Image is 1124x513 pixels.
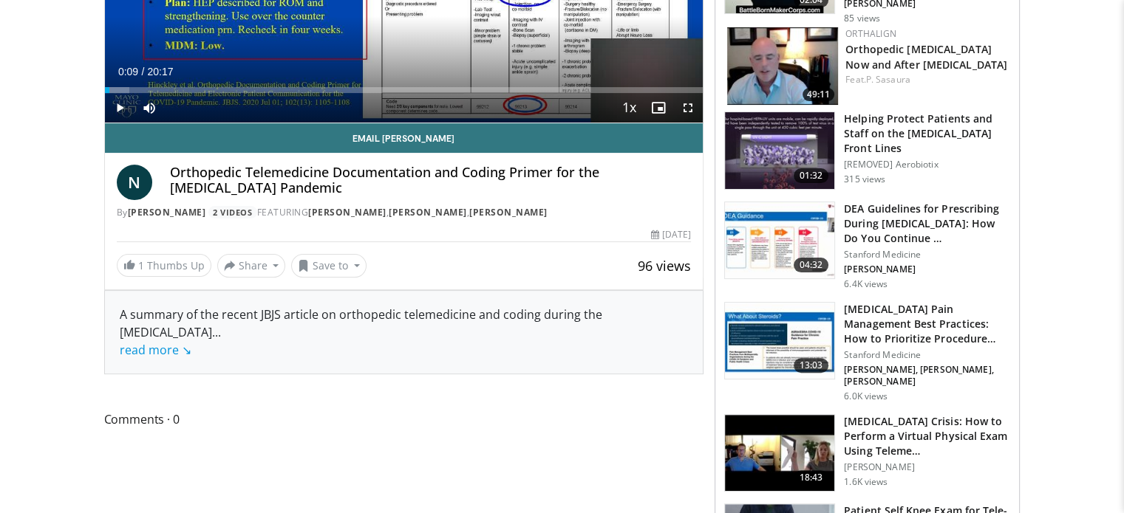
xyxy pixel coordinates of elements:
p: 85 views [844,13,880,24]
h3: [MEDICAL_DATA] Pain Management Best Practices: How to Prioritize Procedure… [844,302,1010,346]
button: Enable picture-in-picture mode [644,93,673,123]
a: read more ↘ [120,342,191,358]
span: 49:11 [803,88,834,101]
a: Email [PERSON_NAME] [105,123,704,153]
p: [PERSON_NAME], [PERSON_NAME], [PERSON_NAME] [844,364,1010,388]
p: 6.4K views [844,278,888,290]
span: 04:32 [794,258,829,272]
a: [PERSON_NAME] [308,206,386,218]
p: [PERSON_NAME] [844,461,1010,473]
p: 315 views [844,173,885,185]
h3: Helping Protect Patients and Staff on the [MEDICAL_DATA] Front Lines [844,111,1010,156]
span: 0:09 [118,66,138,78]
p: 1.6K views [844,476,888,488]
img: b1308917-3a1a-4721-907f-8631edb67704.150x105_q85_crop-smart_upscale.jpg [725,202,834,279]
a: [PERSON_NAME] [128,206,206,218]
a: 01:32 Helping Protect Patients and Staff on the [MEDICAL_DATA] Front Lines [REMOVED] Aerobiotix 3... [724,111,1010,190]
span: 96 views [638,257,691,275]
span: ... [120,324,221,358]
button: Mute [134,93,164,123]
button: Share [217,254,286,278]
p: Stanford Medicine [844,349,1010,361]
button: Playback Rate [614,93,644,123]
span: 18:43 [794,470,829,485]
div: A summary of the recent JBJS article on orthopedic telemedicine and coding during the [MEDICAL_DATA] [120,306,689,359]
a: N [117,165,152,200]
a: 18:43 [MEDICAL_DATA] Crisis: How to Perform a Virtual Physical Exam Using Teleme… [PERSON_NAME] 1... [724,414,1010,492]
p: 6.0K views [844,390,888,402]
h3: DEA Guidelines for Prescribing During [MEDICAL_DATA]: How Do You Continue … [844,202,1010,246]
a: 13:03 [MEDICAL_DATA] Pain Management Best Practices: How to Prioritize Procedure… Stanford Medici... [724,302,1010,402]
button: Save to [291,254,367,278]
a: 04:32 DEA Guidelines for Prescribing During [MEDICAL_DATA]: How Do You Continue … Stanford Medici... [724,202,1010,290]
div: Progress Bar [105,87,704,93]
button: Play [105,93,134,123]
a: 49:11 [727,27,838,105]
p: Stanford Medicine [844,249,1010,261]
a: P. Sasaura [866,73,910,86]
button: Fullscreen [673,93,703,123]
a: 1 Thumbs Up [117,254,211,277]
span: 20:17 [147,66,173,78]
span: 01:32 [794,168,829,183]
a: Orthopedic [MEDICAL_DATA] Now and After [MEDICAL_DATA] [845,42,1007,72]
div: By FEATURING , , [117,206,692,219]
h3: [MEDICAL_DATA] Crisis: How to Perform a Virtual Physical Exam Using Teleme… [844,414,1010,458]
span: 13:03 [794,358,829,373]
span: / [142,66,145,78]
p: [PERSON_NAME] [844,264,1010,275]
img: ec9b2cd7-8b41-447a-8c67-9325ab4e0f29.150x105_q85_crop-smart_upscale.jpg [725,112,834,189]
a: 2 Videos [208,206,257,218]
span: 1 [138,258,144,272]
p: [REMOVED] Aerobiotix [844,159,1010,171]
h4: Orthopedic Telemedicine Documentation and Coding Primer for the [MEDICAL_DATA] Pandemic [170,165,692,196]
img: ce4eb146-b054-4a3d-9877-c24336fad786.150x105_q85_crop-smart_upscale.jpg [725,303,834,379]
div: [DATE] [651,228,691,241]
a: OrthAlign [845,27,896,40]
a: [PERSON_NAME] [469,206,548,218]
img: 259c94ed-2af2-4e82-b588-2e29769e63a0.150x105_q85_crop-smart_upscale.jpg [727,27,838,105]
a: [PERSON_NAME] [389,206,467,218]
img: 6d1c65c8-65e6-4c93-b223-3bee4c7765d2.150x105_q85_crop-smart_upscale.jpg [725,415,834,492]
div: Feat. [845,73,1007,86]
span: Comments 0 [104,410,704,429]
